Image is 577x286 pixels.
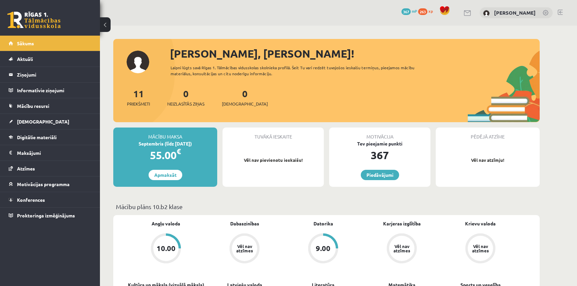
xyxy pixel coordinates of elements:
[428,8,433,14] span: xp
[465,220,496,227] a: Krievu valoda
[17,197,45,203] span: Konferences
[329,128,430,140] div: Motivācija
[329,147,430,163] div: 367
[17,40,34,46] span: Sākums
[113,128,217,140] div: Mācību maksa
[113,140,217,147] div: Septembris (līdz [DATE])
[9,161,92,176] a: Atzīmes
[235,244,254,253] div: Vēl nav atzīmes
[471,244,490,253] div: Vēl nav atzīmes
[9,192,92,207] a: Konferences
[17,119,69,125] span: [DEMOGRAPHIC_DATA]
[9,145,92,160] a: Maksājumi
[9,176,92,192] a: Motivācijas programma
[226,157,320,163] p: Vēl nav pievienotu ieskaišu!
[439,157,536,163] p: Vēl nav atzīmju!
[441,233,520,265] a: Vēl nav atzīmes
[116,202,537,211] p: Mācību plāns 10.b2 klase
[127,88,150,107] a: 11Priekšmeti
[17,83,92,98] legend: Informatīvie ziņojumi
[7,12,61,28] a: Rīgas 1. Tālmācības vidusskola
[17,56,33,62] span: Aktuāli
[9,83,92,98] a: Informatīvie ziņojumi
[362,233,441,265] a: Vēl nav atzīmes
[157,245,176,252] div: 10.00
[17,67,92,82] legend: Ziņojumi
[17,103,49,109] span: Mācību resursi
[222,88,268,107] a: 0[DEMOGRAPHIC_DATA]
[17,181,70,187] span: Motivācijas programma
[361,170,399,180] a: Piedāvājumi
[9,130,92,145] a: Digitālie materiāli
[167,88,205,107] a: 0Neizlasītās ziņas
[9,51,92,67] a: Aktuāli
[230,220,259,227] a: Dabaszinības
[222,101,268,107] span: [DEMOGRAPHIC_DATA]
[149,170,182,180] a: Apmaksāt
[418,8,436,14] a: 263 xp
[401,8,417,14] a: 367 mP
[9,67,92,82] a: Ziņojumi
[170,46,540,62] div: [PERSON_NAME], [PERSON_NAME]!
[127,233,205,265] a: 10.00
[9,114,92,129] a: [DEMOGRAPHIC_DATA]
[329,140,430,147] div: Tev pieejamie punkti
[284,233,362,265] a: 9.00
[383,220,421,227] a: Karjeras izglītība
[167,101,205,107] span: Neizlasītās ziņas
[313,220,333,227] a: Datorika
[223,128,324,140] div: Tuvākā ieskaite
[152,220,180,227] a: Angļu valoda
[17,165,35,171] span: Atzīmes
[392,244,411,253] div: Vēl nav atzīmes
[418,8,427,15] span: 263
[9,98,92,114] a: Mācību resursi
[9,208,92,223] a: Proktoringa izmēģinājums
[113,147,217,163] div: 55.00
[401,8,411,15] span: 367
[17,145,92,160] legend: Maksājumi
[205,233,284,265] a: Vēl nav atzīmes
[17,212,75,218] span: Proktoringa izmēģinājums
[483,10,490,17] img: Ingus Riciks
[436,128,540,140] div: Pēdējā atzīme
[17,134,57,140] span: Digitālie materiāli
[127,101,150,107] span: Priekšmeti
[412,8,417,14] span: mP
[171,65,426,77] div: Laipni lūgts savā Rīgas 1. Tālmācības vidusskolas skolnieka profilā. Šeit Tu vari redzēt tuvojošo...
[177,146,181,156] span: €
[494,9,536,16] a: [PERSON_NAME]
[9,36,92,51] a: Sākums
[316,245,330,252] div: 9.00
